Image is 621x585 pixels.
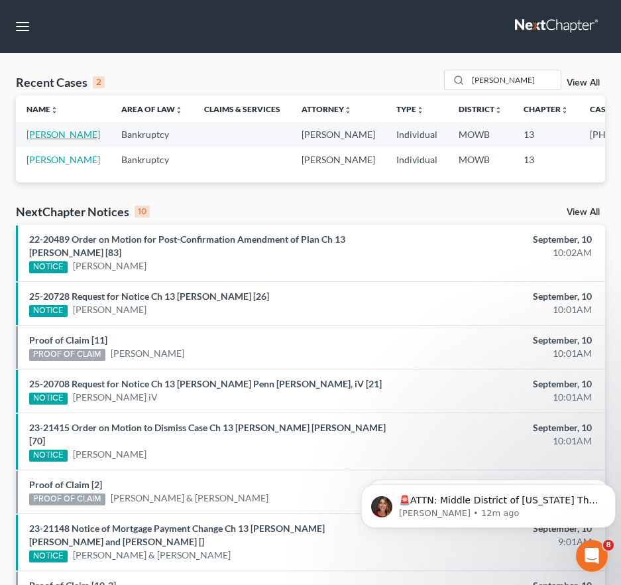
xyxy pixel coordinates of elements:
[111,147,194,172] td: Bankruptcy
[29,551,68,562] div: NOTICE
[111,491,268,505] a: [PERSON_NAME] & [PERSON_NAME]
[413,246,592,259] div: 10:02AM
[29,523,325,547] a: 23-21148 Notice of Mortgage Payment Change Ch 13 [PERSON_NAME] [PERSON_NAME] and [PERSON_NAME] []
[386,147,448,172] td: Individual
[448,122,513,147] td: MOWB
[29,261,68,273] div: NOTICE
[413,233,592,246] div: September, 10
[29,349,105,361] div: PROOF OF CLAIM
[29,305,68,317] div: NOTICE
[194,96,291,122] th: Claims & Services
[29,334,107,346] a: Proof of Claim [11]
[561,106,569,114] i: unfold_more
[73,549,231,562] a: [PERSON_NAME] & [PERSON_NAME]
[494,106,502,114] i: unfold_more
[29,393,68,405] div: NOTICE
[73,303,146,316] a: [PERSON_NAME]
[16,204,150,220] div: NextChapter Notices
[603,540,614,551] span: 8
[29,233,345,258] a: 22-20489 Order on Motion for Post-Confirmation Amendment of Plan Ch 13 [PERSON_NAME] [83]
[567,208,600,217] a: View All
[29,378,382,389] a: 25-20708 Request for Notice Ch 13 [PERSON_NAME] Penn [PERSON_NAME], iV [21]
[29,479,102,490] a: Proof of Claim [2]
[302,104,352,114] a: Attorneyunfold_more
[73,391,158,404] a: [PERSON_NAME] iV
[73,448,146,461] a: [PERSON_NAME]
[175,106,183,114] i: unfold_more
[29,422,386,446] a: 23-21415 Order on Motion to Dismiss Case Ch 13 [PERSON_NAME] [PERSON_NAME] [70]
[416,106,424,114] i: unfold_more
[291,147,386,172] td: [PERSON_NAME]
[27,129,100,140] a: [PERSON_NAME]
[386,122,448,147] td: Individual
[111,347,184,360] a: [PERSON_NAME]
[73,259,146,273] a: [PERSON_NAME]
[27,154,100,165] a: [PERSON_NAME]
[413,334,592,347] div: September, 10
[93,76,105,88] div: 2
[513,147,579,172] td: 13
[576,540,608,572] iframe: Intercom live chat
[413,303,592,316] div: 10:01AM
[567,78,600,88] a: View All
[291,122,386,147] td: [PERSON_NAME]
[111,122,194,147] td: Bankruptcy
[29,291,269,302] a: 25-20728 Request for Notice Ch 13 [PERSON_NAME] [26]
[413,434,592,448] div: 10:01AM
[459,104,502,114] a: Districtunfold_more
[356,456,621,549] iframe: Intercom notifications message
[396,104,424,114] a: Typeunfold_more
[16,74,105,90] div: Recent Cases
[413,421,592,434] div: September, 10
[29,450,68,462] div: NOTICE
[121,104,183,114] a: Area of Lawunfold_more
[413,347,592,360] div: 10:01AM
[413,377,592,391] div: September, 10
[344,106,352,114] i: unfold_more
[413,391,592,404] div: 10:01AM
[27,104,58,114] a: Nameunfold_more
[50,106,58,114] i: unfold_more
[135,206,150,218] div: 10
[448,147,513,172] td: MOWB
[524,104,569,114] a: Chapterunfold_more
[29,493,105,505] div: PROOF OF CLAIM
[413,290,592,303] div: September, 10
[468,70,561,90] input: Search by name...
[513,122,579,147] td: 13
